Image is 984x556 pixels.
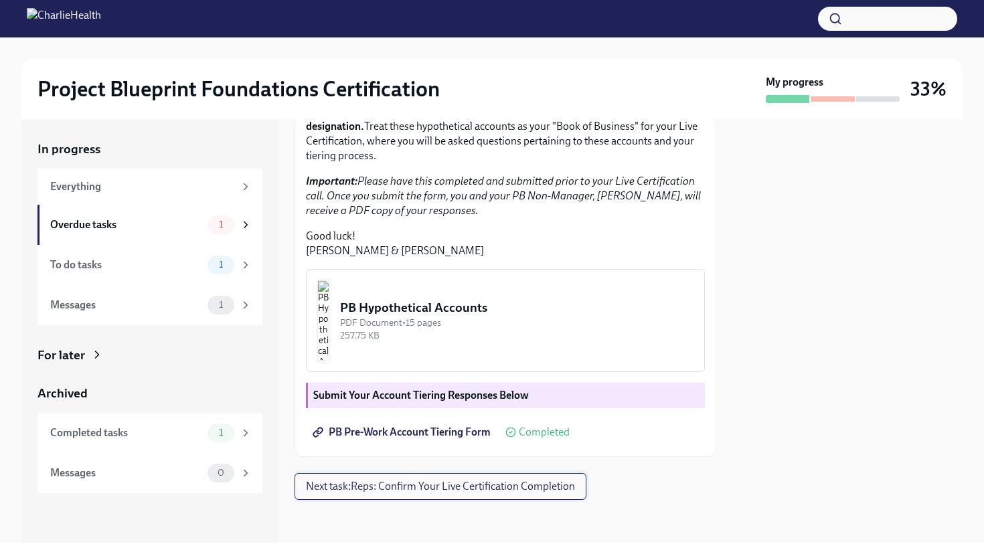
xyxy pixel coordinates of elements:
span: 1 [211,300,231,310]
button: Next task:Reps: Confirm Your Live Certification Completion [295,473,586,500]
a: In progress [37,141,262,158]
span: Completed [519,427,570,438]
div: Overdue tasks [50,217,202,232]
div: PDF Document • 15 pages [340,316,693,329]
button: PB Hypothetical AccountsPDF Document•15 pages257.75 KB [306,269,705,372]
div: Messages [50,298,202,312]
div: PB Hypothetical Accounts [340,299,693,316]
div: For later [37,347,85,364]
a: To do tasks1 [37,245,262,285]
p: In preparation for your Project Blueprint Live Certification, please take the time to Treat these... [306,90,705,163]
img: CharlieHealth [27,8,101,29]
a: PB Pre-Work Account Tiering Form [306,419,500,446]
span: 1 [211,219,231,229]
a: Completed tasks1 [37,413,262,453]
span: 0 [210,468,232,478]
a: Archived [37,385,262,402]
h3: 33% [910,77,947,101]
a: Messages0 [37,453,262,493]
div: To do tasks [50,258,202,272]
span: PB Pre-Work Account Tiering Form [315,426,491,439]
div: Everything [50,179,234,194]
a: Messages1 [37,285,262,325]
a: For later [37,347,262,364]
strong: Submit Your Account Tiering Responses Below [313,389,529,401]
strong: My progress [766,75,823,90]
span: Next task : Reps: Confirm Your Live Certification Completion [306,480,575,493]
span: 1 [211,260,231,270]
div: Completed tasks [50,426,202,440]
em: Please have this completed and submitted prior to your Live Certification call. Once you submit t... [306,175,701,217]
span: 1 [211,428,231,438]
p: Good luck! [PERSON_NAME] & [PERSON_NAME] [306,229,705,258]
h2: Project Blueprint Foundations Certification [37,76,440,102]
div: 257.75 KB [340,329,693,342]
a: Overdue tasks1 [37,205,262,245]
strong: Important: [306,175,357,187]
img: PB Hypothetical Accounts [317,280,329,361]
div: Messages [50,466,202,480]
a: Everything [37,169,262,205]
